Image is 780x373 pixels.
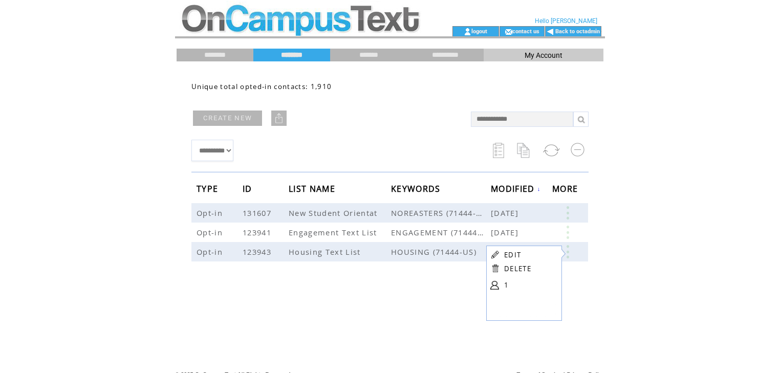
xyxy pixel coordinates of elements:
a: Back to octadmin [555,28,600,35]
span: Opt-in [197,227,225,237]
img: account_icon.gif [464,28,471,36]
a: TYPE [197,185,221,191]
span: Housing Text List [289,247,363,257]
a: MODIFIED↓ [491,186,541,192]
span: Engagement Text List [289,227,380,237]
img: upload.png [274,113,284,123]
span: Opt-in [197,208,225,218]
span: ENGAGEMENT (71444-US) [391,227,491,237]
span: 123943 [243,247,274,257]
span: HOUSING (71444-US) [391,247,491,257]
span: Opt-in [197,247,225,257]
img: contact_us_icon.gif [505,28,512,36]
a: logout [471,28,487,34]
span: My Account [525,51,562,59]
img: backArrow.gif [547,28,554,36]
a: KEYWORDS [391,185,443,191]
span: TYPE [197,181,221,200]
span: MODIFIED [491,181,537,200]
span: KEYWORDS [391,181,443,200]
span: [DATE] [491,227,521,237]
span: LIST NAME [289,181,338,200]
a: CREATE NEW [193,111,262,126]
span: 123941 [243,227,274,237]
a: EDIT [504,250,521,259]
span: 131607 [243,208,274,218]
span: New Student Orientat [289,208,380,218]
a: ID [243,185,255,191]
span: ID [243,181,255,200]
a: LIST NAME [289,185,338,191]
a: contact us [512,28,539,34]
span: NOREASTERS (71444-US) [391,208,491,218]
a: 1 [504,277,555,293]
a: DELETE [504,264,531,273]
span: [DATE] [491,208,521,218]
span: MORE [552,181,580,200]
span: Unique total opted-in contacts: 1,910 [191,82,332,91]
span: Hello [PERSON_NAME] [535,17,597,25]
